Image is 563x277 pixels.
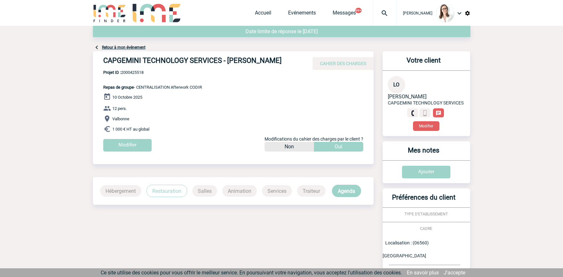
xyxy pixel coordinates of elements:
[102,45,146,50] a: Retour à mon événement
[403,11,432,15] span: [PERSON_NAME]
[101,270,402,276] span: Ce site utilise des cookies pour vous offrir le meilleur service. En poursuivant votre navigation...
[246,28,318,35] span: Date limite de réponse le [DATE]
[112,106,127,111] span: 12 pers.
[103,85,134,90] span: Repas de groupe
[410,110,416,116] img: fixe.png
[422,110,428,116] img: portable.png
[436,4,454,22] img: 122719-0.jpg
[265,136,363,142] span: Modifications du cahier des charges par le client ?
[413,121,439,131] button: Modifier
[444,270,465,276] a: J'accepte
[402,166,450,178] input: Ajouter
[385,146,462,160] h3: Mes notes
[146,185,187,197] p: Restauration
[103,139,152,152] input: Modifier
[388,100,464,105] span: CAPGEMINI TECHNOLOGY SERVICES
[103,70,121,75] b: Projet ID :
[420,226,432,231] span: CADRE
[297,185,326,197] p: Traiteur
[393,82,399,88] span: LO
[112,116,129,121] span: Valbonne
[262,185,292,197] p: Services
[388,94,427,100] span: [PERSON_NAME]
[436,110,441,116] img: chat-24-px-w.png
[112,95,142,100] span: 10 Octobre 2025
[333,10,356,19] a: Messages
[112,127,149,132] span: 1 000 € HT au global
[93,4,126,22] img: IME-Finder
[285,142,294,152] p: Non
[192,185,217,197] p: Salles
[255,10,271,19] a: Accueil
[335,142,342,152] p: Oui
[385,193,462,207] h3: Préférences du client
[103,56,297,67] h4: CAPGEMINI TECHNOLOGY SERVICES - [PERSON_NAME]
[355,8,362,13] button: 99+
[320,61,366,66] span: CAHIER DES CHARGES
[103,85,202,90] span: - CENTRALISATION Afterwork CODIR
[332,185,361,197] p: Agenda
[385,56,462,70] h3: Votre client
[407,270,439,276] a: En savoir plus
[405,212,448,216] span: TYPE D'ETABLISSEMENT
[288,10,316,19] a: Evénements
[100,185,141,197] p: Hébergement
[222,185,257,197] p: Animation
[103,70,202,75] span: 2000425518
[383,240,429,258] span: Localisation : (06560) [GEOGRAPHIC_DATA]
